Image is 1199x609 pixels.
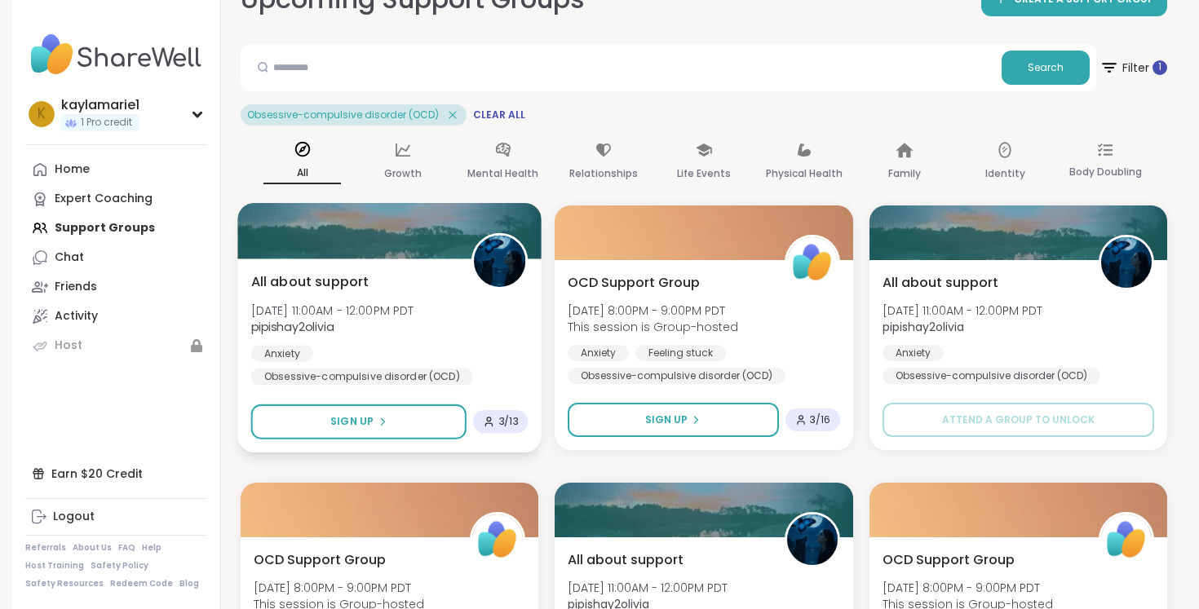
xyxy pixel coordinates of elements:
[1002,51,1090,85] button: Search
[25,578,104,589] a: Safety Resources
[472,514,523,565] img: ShareWell
[810,413,830,426] span: 3 / 16
[263,163,341,184] p: All
[55,161,90,178] div: Home
[568,273,700,293] span: OCD Support Group
[25,542,66,554] a: Referrals
[91,560,148,571] a: Safety Policy
[568,403,778,437] button: Sign Up
[1028,60,1064,75] span: Search
[251,271,369,291] span: All about support
[53,509,95,525] div: Logout
[55,279,97,295] div: Friends
[568,580,728,596] span: [DATE] 11:00AM - 12:00PM PDT
[498,415,518,428] span: 3 / 13
[883,273,998,293] span: All about support
[568,319,738,335] span: This session is Group-hosted
[251,368,473,385] div: Obsessive-compulsive disorder (OCD)
[142,542,161,554] a: Help
[883,550,1015,570] span: OCD Support Group
[73,542,112,554] a: About Us
[25,560,84,571] a: Host Training
[569,164,638,183] p: Relationships
[1101,237,1152,288] img: pipishay2olivia
[118,542,135,554] a: FAQ
[888,164,921,183] p: Family
[61,96,139,114] div: kaylamarie1
[467,164,538,183] p: Mental Health
[25,331,207,360] a: Host
[883,403,1154,437] button: Attend a group to unlock
[251,345,314,361] div: Anxiety
[254,580,424,596] span: [DATE] 8:00PM - 9:00PM PDT
[25,184,207,214] a: Expert Coaching
[677,164,731,183] p: Life Events
[25,302,207,331] a: Activity
[251,302,414,318] span: [DATE] 11:00AM - 12:00PM PDT
[55,249,84,266] div: Chat
[473,108,525,121] span: Clear All
[568,345,629,361] div: Anxiety
[55,308,98,324] div: Activity
[1099,48,1167,87] span: Filter
[635,345,726,361] div: Feeling stuck
[251,319,334,335] b: pipishay2olivia
[942,413,1095,427] span: Attend a group to unlock
[883,302,1042,319] span: [DATE] 11:00AM - 12:00PM PDT
[1099,44,1167,91] button: Filter 1
[568,302,738,319] span: [DATE] 8:00PM - 9:00PM PDT
[787,237,838,288] img: ShareWell
[55,191,153,207] div: Expert Coaching
[330,414,374,429] span: Sign Up
[247,108,439,121] span: Obsessive-compulsive disorder (OCD)
[568,550,684,570] span: All about support
[254,550,386,570] span: OCD Support Group
[25,459,207,488] div: Earn $20 Credit
[985,164,1025,183] p: Identity
[1069,162,1142,182] p: Body Doubling
[883,345,944,361] div: Anxiety
[1101,514,1152,565] img: ShareWell
[883,580,1053,596] span: [DATE] 8:00PM - 9:00PM PDT
[55,338,82,354] div: Host
[787,514,838,565] img: pipishay2olivia
[38,104,46,125] span: k
[25,272,207,302] a: Friends
[25,155,207,184] a: Home
[25,502,207,532] a: Logout
[110,578,173,589] a: Redeem Code
[179,578,199,589] a: Blog
[883,319,964,335] b: pipishay2olivia
[766,164,843,183] p: Physical Health
[81,116,132,130] span: 1 Pro credit
[384,164,422,183] p: Growth
[568,368,785,384] div: Obsessive-compulsive disorder (OCD)
[645,413,688,427] span: Sign Up
[474,236,525,287] img: pipishay2olivia
[25,26,207,83] img: ShareWell Nav Logo
[883,368,1100,384] div: Obsessive-compulsive disorder (OCD)
[251,404,467,439] button: Sign Up
[25,243,207,272] a: Chat
[1158,60,1161,74] span: 1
